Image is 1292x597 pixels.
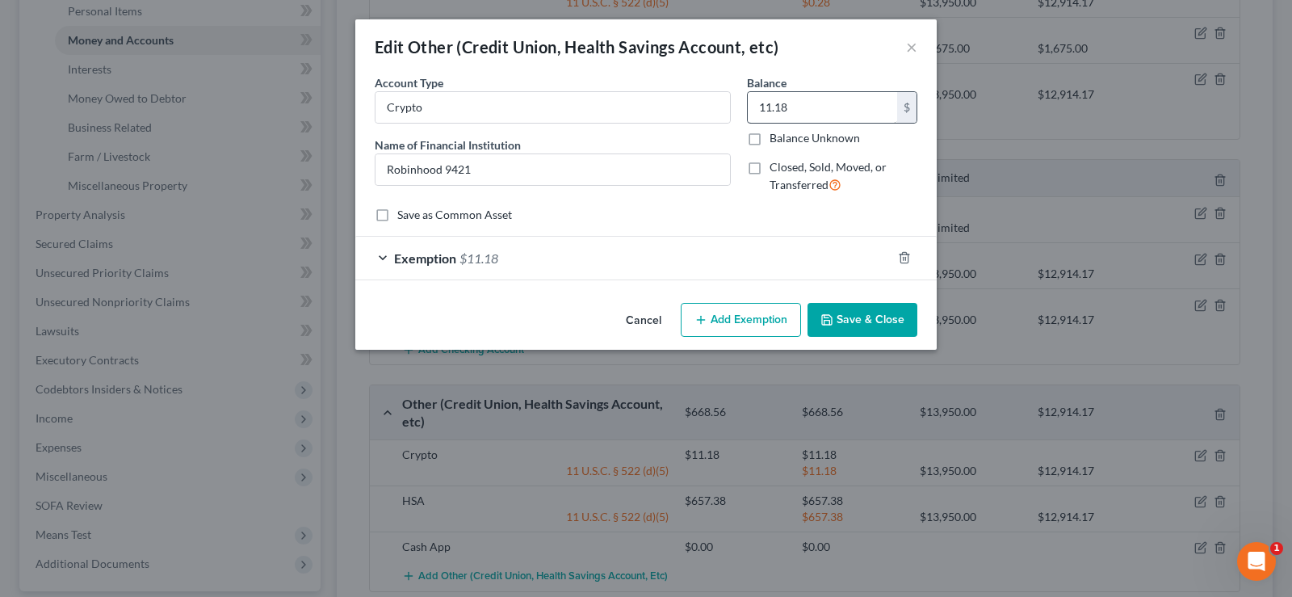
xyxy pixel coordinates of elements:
[375,154,730,185] input: Enter name...
[897,92,917,123] div: $
[681,303,801,337] button: Add Exemption
[375,92,730,123] input: Credit Union, HSA, etc
[906,37,917,57] button: ×
[397,207,512,223] label: Save as Common Asset
[459,250,498,266] span: $11.18
[747,74,787,91] label: Balance
[1270,542,1283,555] span: 1
[375,138,521,152] span: Name of Financial Institution
[807,303,917,337] button: Save & Close
[770,160,887,191] span: Closed, Sold, Moved, or Transferred
[770,130,860,146] label: Balance Unknown
[375,36,779,58] div: Edit Other (Credit Union, Health Savings Account, etc)
[1237,542,1276,581] iframe: Intercom live chat
[748,92,897,123] input: 0.00
[394,250,456,266] span: Exemption
[613,305,674,337] button: Cancel
[375,74,443,91] label: Account Type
